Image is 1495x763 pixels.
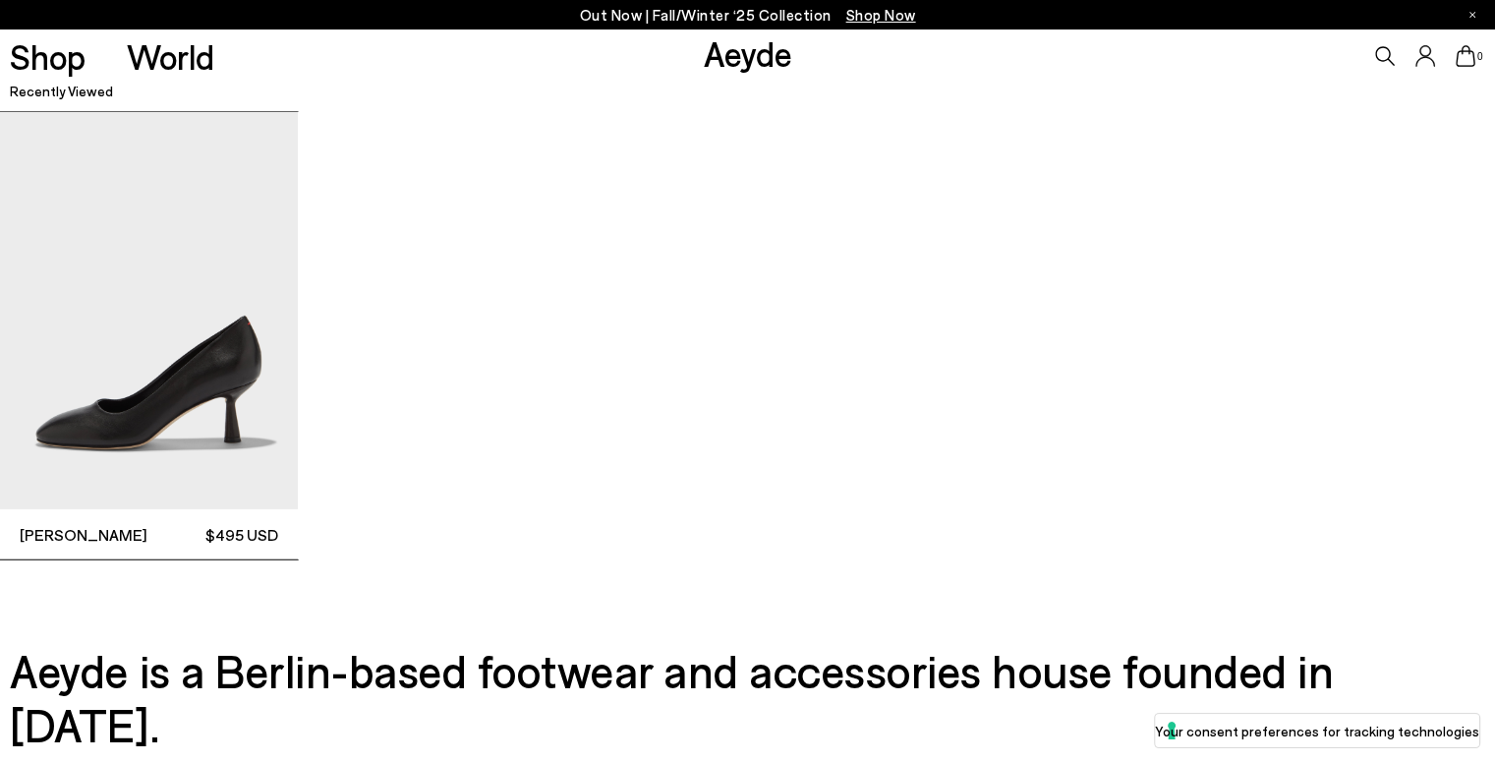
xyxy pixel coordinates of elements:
label: Your consent preferences for tracking technologies [1155,721,1479,741]
a: World [127,39,214,74]
span: 0 [1475,51,1485,62]
button: Your consent preferences for tracking technologies [1155,714,1479,747]
span: [PERSON_NAME] [20,523,149,547]
span: $495 USD [149,522,279,547]
p: Out Now | Fall/Winter ‘25 Collection [580,3,916,28]
a: 0 [1456,45,1475,67]
h2: Recently Viewed [10,82,113,101]
h3: Aeyde is a Berlin-based footwear and accessories house founded in [DATE]. [10,643,1484,751]
a: Aeyde [704,32,792,74]
span: Navigate to /collections/new-in [846,6,916,24]
a: Shop [10,39,86,74]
